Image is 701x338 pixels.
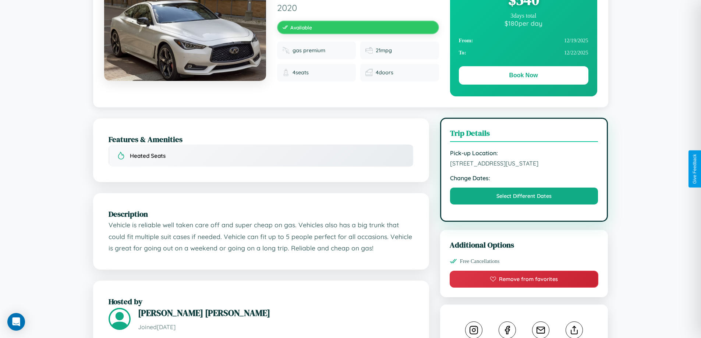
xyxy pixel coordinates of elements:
[365,47,373,54] img: Fuel efficiency
[450,174,598,182] strong: Change Dates:
[692,154,697,184] div: Give Feedback
[459,35,588,47] div: 12 / 19 / 2025
[7,313,25,331] div: Open Intercom Messenger
[450,188,598,204] button: Select Different Dates
[376,69,393,76] span: 4 doors
[293,47,325,54] span: gas premium
[450,271,599,288] button: Remove from favorites
[109,134,414,145] h2: Features & Amenities
[459,66,588,85] button: Book Now
[459,50,466,56] strong: To:
[459,47,588,59] div: 12 / 22 / 2025
[459,38,473,44] strong: From:
[282,47,290,54] img: Fuel type
[450,128,598,142] h3: Trip Details
[130,152,166,159] span: Heated Seats
[109,219,414,254] p: Vehicle is reliable well taken care off and super cheap on gas. Vehicles also has a big trunk tha...
[282,69,290,76] img: Seats
[450,239,599,250] h3: Additional Options
[459,19,588,27] div: $ 180 per day
[138,322,414,332] p: Joined [DATE]
[290,24,312,31] span: Available
[277,2,439,13] span: 2020
[460,258,500,264] span: Free Cancellations
[109,209,414,219] h2: Description
[138,307,414,319] h3: [PERSON_NAME] [PERSON_NAME]
[293,69,309,76] span: 4 seats
[376,47,392,54] span: 21 mpg
[109,296,414,307] h2: Hosted by
[459,13,588,19] div: 3 days total
[365,69,373,76] img: Doors
[450,160,598,167] span: [STREET_ADDRESS][US_STATE]
[450,149,598,157] strong: Pick-up Location:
